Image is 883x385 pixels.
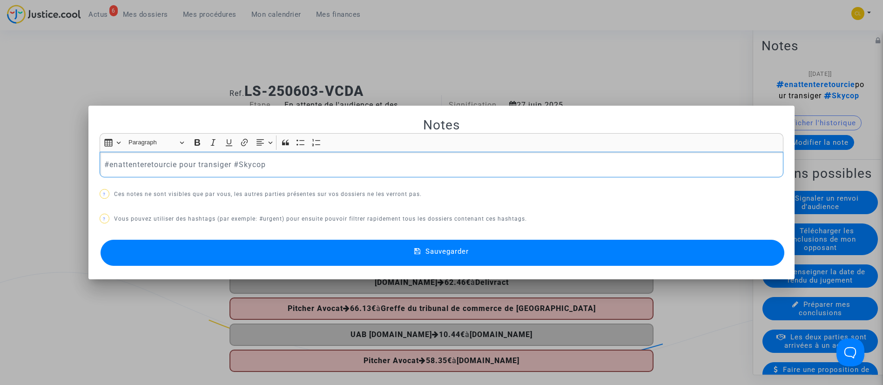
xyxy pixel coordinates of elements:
[103,192,106,197] span: ?
[100,133,784,151] div: Editor toolbar
[101,240,785,266] button: Sauvegarder
[836,338,864,366] iframe: Help Scout Beacon - Open
[100,152,784,178] div: Rich Text Editor, main
[104,159,778,170] p: #enattenteretourcie pour transiger #Skycop
[100,189,784,200] p: Ces notes ne sont visibles que par vous, les autres parties présentes sur vos dossiers ne les ver...
[100,117,784,133] h2: Notes
[100,213,784,225] p: Vous pouvez utiliser des hashtags (par exemple: #urgent) pour ensuite pouvoir filtrer rapidement ...
[124,135,189,150] button: Paragraph
[103,216,106,222] span: ?
[128,137,177,148] span: Paragraph
[425,247,469,256] span: Sauvegarder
